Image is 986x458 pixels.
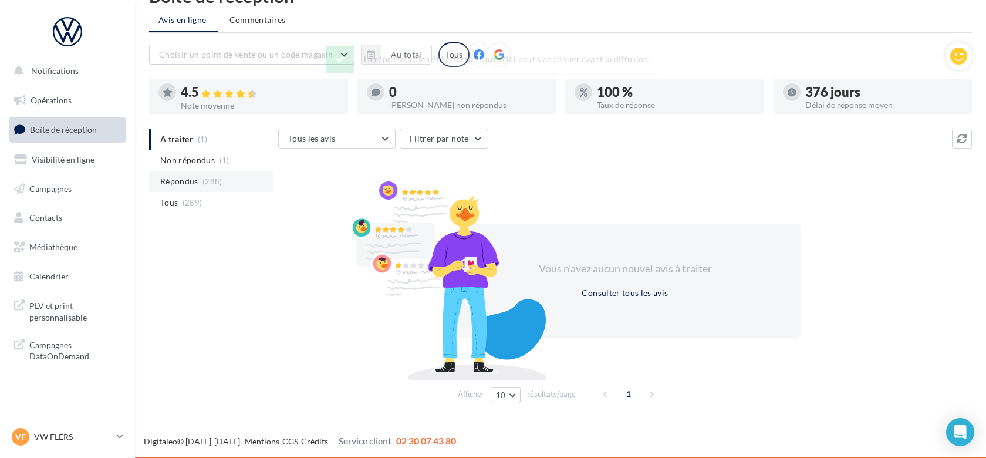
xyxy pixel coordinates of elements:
a: Médiathèque [7,235,128,260]
button: Notifications [7,59,123,83]
div: 4.5 [181,86,339,99]
button: Au total [381,45,432,65]
span: Boîte de réception [30,124,97,134]
button: 10 [491,387,521,403]
span: Opérations [31,95,72,105]
a: Boîte de réception [7,117,128,142]
button: Au total [361,45,432,65]
a: Mentions [245,436,279,446]
span: Contacts [29,213,62,223]
div: La réponse a bien été effectuée, un délai peut s’appliquer avant la diffusion. [326,46,660,73]
div: 100 % [597,86,755,99]
div: Note moyenne [181,102,339,110]
a: Visibilité en ligne [7,147,128,172]
div: Tous [438,42,470,67]
div: 376 jours [805,86,963,99]
span: Médiathèque [29,242,77,252]
a: Campagnes DataOnDemand [7,332,128,367]
a: Digitaleo [144,436,177,446]
span: Répondus [160,176,198,187]
span: VF [15,431,26,443]
div: 0 [389,86,547,99]
a: VF VW FLERS [9,426,126,448]
div: Délai de réponse moyen [805,101,963,109]
a: Contacts [7,206,128,230]
a: PLV et print personnalisable [7,293,128,328]
span: PLV et print personnalisable [29,298,121,323]
div: Taux de réponse [597,101,755,109]
a: CGS [282,436,298,446]
a: Calendrier [7,264,128,289]
div: Open Intercom Messenger [946,418,974,446]
span: 10 [496,390,506,400]
span: © [DATE]-[DATE] - - - [144,436,456,446]
span: Campagnes DataOnDemand [29,337,121,362]
span: Campagnes [29,183,72,193]
span: Tous les avis [288,133,336,143]
div: Vous n'avez aucun nouvel avis à traiter [524,261,726,277]
span: Notifications [31,66,79,76]
span: Service client [339,435,391,446]
span: 1 [619,385,638,403]
button: Consulter tous les avis [577,286,673,300]
p: VW FLERS [34,431,112,443]
button: Choisir un point de vente ou un code magasin [149,45,354,65]
span: 02 30 07 43 80 [396,435,456,446]
div: [PERSON_NAME] non répondus [389,101,547,109]
a: Opérations [7,88,128,113]
span: Afficher [458,389,484,400]
span: Visibilité en ligne [32,154,94,164]
span: (289) [183,198,202,207]
span: Tous [160,197,178,208]
span: résultats/page [527,389,576,400]
button: Tous les avis [278,129,396,149]
span: Non répondus [160,154,215,166]
span: (288) [202,177,222,186]
span: Choisir un point de vente ou un code magasin [159,49,333,59]
a: Campagnes [7,177,128,201]
button: Filtrer par note [400,129,488,149]
span: Calendrier [29,271,69,281]
a: Crédits [301,436,328,446]
span: Commentaires [229,14,286,26]
span: (1) [220,156,229,165]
